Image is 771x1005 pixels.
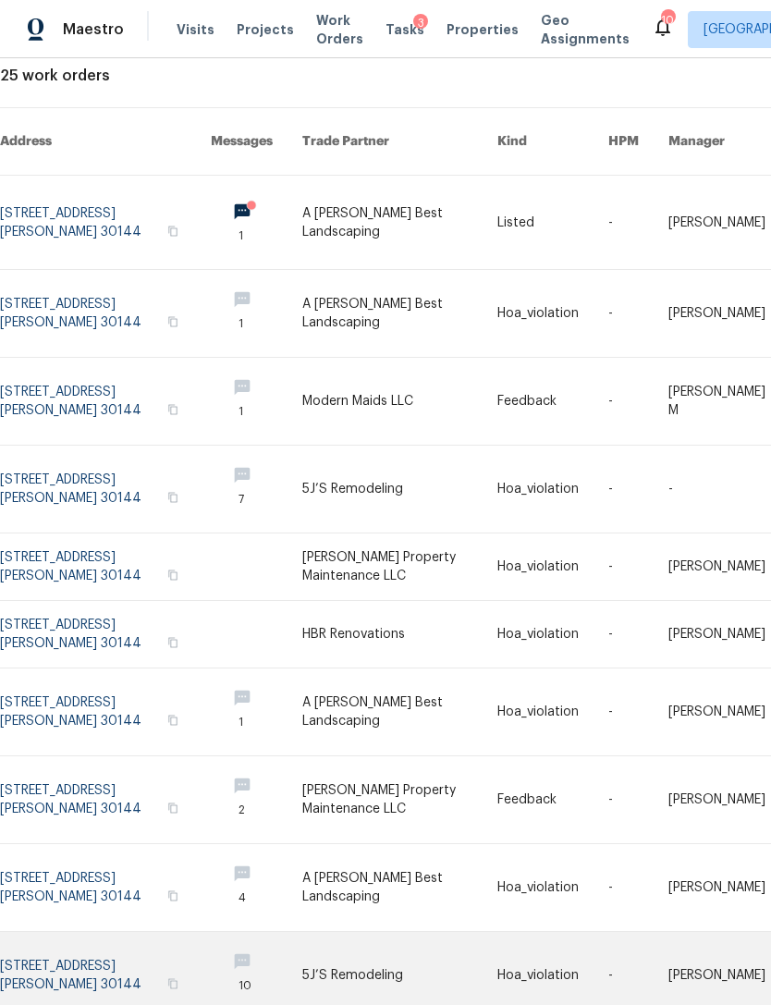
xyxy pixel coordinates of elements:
td: - [594,844,654,932]
td: [PERSON_NAME] Property Maintenance LLC [288,533,483,601]
td: Listed [483,176,594,270]
th: Kind [483,108,594,176]
span: Maestro [63,20,124,39]
th: Trade Partner [288,108,483,176]
div: 104 [661,11,674,30]
span: Geo Assignments [541,11,630,48]
span: Tasks [385,23,424,36]
td: Hoa_violation [483,668,594,756]
span: Visits [177,20,214,39]
button: Copy Address [165,888,181,904]
span: Projects [237,20,294,39]
td: A [PERSON_NAME] Best Landscaping [288,176,483,270]
td: Hoa_violation [483,844,594,932]
button: Copy Address [165,800,181,816]
td: - [594,756,654,844]
td: - [594,358,654,446]
td: 5J’S Remodeling [288,446,483,533]
td: A [PERSON_NAME] Best Landscaping [288,270,483,358]
button: Copy Address [165,223,181,239]
span: Work Orders [316,11,363,48]
button: Copy Address [165,567,181,583]
div: 3 [413,14,428,32]
td: - [594,270,654,358]
td: Hoa_violation [483,533,594,601]
button: Copy Address [165,401,181,418]
button: Copy Address [165,634,181,651]
td: - [594,446,654,533]
td: Feedback [483,756,594,844]
td: [PERSON_NAME] Property Maintenance LLC [288,756,483,844]
td: A [PERSON_NAME] Best Landscaping [288,844,483,932]
td: Hoa_violation [483,446,594,533]
span: Properties [447,20,519,39]
button: Copy Address [165,975,181,992]
td: Modern Maids LLC [288,358,483,446]
button: Copy Address [165,313,181,330]
td: Hoa_violation [483,270,594,358]
td: - [594,668,654,756]
th: Messages [196,108,288,176]
td: - [594,176,654,270]
td: - [594,601,654,668]
button: Copy Address [165,712,181,729]
td: - [594,533,654,601]
td: Hoa_violation [483,601,594,668]
td: Feedback [483,358,594,446]
button: Copy Address [165,489,181,506]
th: HPM [594,108,654,176]
td: HBR Renovations [288,601,483,668]
td: A [PERSON_NAME] Best Landscaping [288,668,483,756]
